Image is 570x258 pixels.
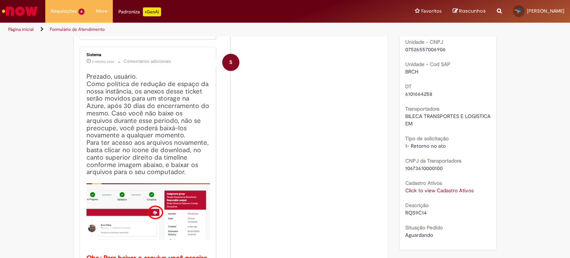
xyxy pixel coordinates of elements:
span: [PERSON_NAME] [527,8,564,14]
span: Favoritos [421,7,442,15]
span: 6101664258 [405,91,432,97]
span: S [229,53,232,71]
span: RQS9C14 [405,209,427,216]
span: Aguardando [405,232,433,238]
ul: Trilhas de página [6,23,374,36]
b: Unidade - CNPJ [405,39,443,45]
span: Requisições [51,7,77,15]
span: 10673610000100 [405,165,443,172]
div: Padroniza [118,7,161,16]
a: Click to view Cadastro Ativos [405,187,474,194]
small: Comentários adicionais [124,58,171,65]
span: BILECA TRANSPORTES E LOGISTICA EM [405,113,492,127]
b: CNPJ da Transportadora [405,157,461,164]
b: Situação Pedido [405,224,443,231]
a: Formulário de Atendimento [50,26,105,32]
a: Rascunhos [453,8,486,15]
span: BRCH [405,68,418,75]
div: Sistema [86,53,210,57]
b: DT [405,83,412,90]
span: 2 mês(es) atrás [92,59,114,64]
b: Unidade - Cod SAP [405,61,451,68]
b: Descrição [405,202,429,209]
span: 07526557006906 [405,46,446,53]
span: More [96,7,107,15]
time: 27/06/2025 00:11:36 [92,59,114,64]
span: Rascunhos [459,7,486,14]
div: System [222,54,239,71]
img: ServiceNow [1,4,39,19]
b: Tipo de solicitação [405,135,449,142]
p: +GenAi [143,7,161,16]
a: Página inicial [8,26,34,32]
b: Transportadora [405,105,439,112]
span: 6 [78,9,85,15]
img: x_mdbda_azure_blob.picture2.png [86,183,210,240]
b: Cadastro Ativos [405,180,442,186]
span: 1- Retorno no ato [405,143,446,149]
